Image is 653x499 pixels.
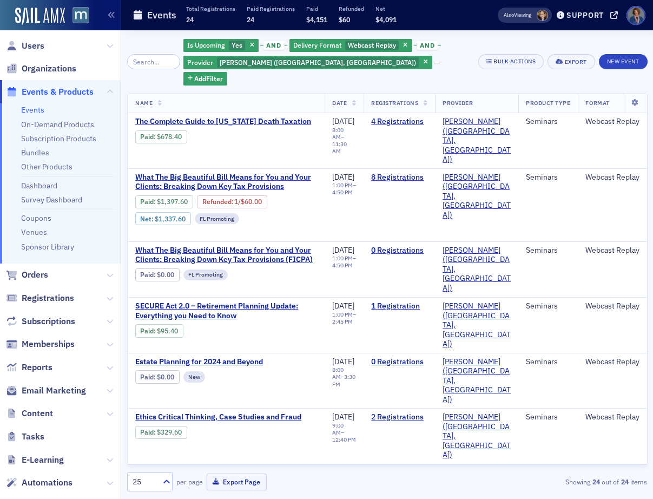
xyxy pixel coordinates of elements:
span: Profile [626,6,645,25]
a: 2 Registrations [371,412,427,422]
span: $4,151 [306,15,327,24]
time: 3:30 PM [332,373,355,388]
time: 12:40 PM [332,436,356,443]
a: Events [21,105,44,115]
span: Registrations [22,292,74,304]
div: Seminars [526,412,570,422]
span: Orders [22,269,48,281]
a: The Complete Guide to [US_STATE] Death Taxation [135,117,317,127]
img: SailAMX [72,7,89,24]
strong: 24 [590,477,602,487]
time: 4:50 PM [332,188,353,196]
div: Webcast Replay [289,39,412,52]
strong: 24 [619,477,630,487]
span: 24 [247,15,254,24]
span: Product Type [526,99,570,107]
span: Werner-Rocca (Flourtown, PA) [443,173,511,220]
a: SECURE Act 2.0 – Retirement Planning Update: Everything you Need to Know [135,301,317,320]
span: : [140,271,157,279]
div: – [332,127,356,155]
span: : [202,198,235,206]
a: Memberships [6,338,75,350]
button: Export [548,54,595,69]
span: Provider [187,58,213,67]
div: New [183,371,205,382]
span: $329.60 [157,428,182,436]
a: Ethics Critical Thinking, Case Studies and Fraud [135,412,317,422]
span: Format [585,99,609,107]
a: Registrations [6,292,74,304]
img: SailAMX [15,8,65,25]
button: and [260,41,287,50]
a: What The Big Beautiful Bill Means for You and Your Clients: Breaking Down Key Tax Provisions (FICPA) [135,246,317,265]
a: [PERSON_NAME] ([GEOGRAPHIC_DATA], [GEOGRAPHIC_DATA]) [443,412,511,460]
div: – [332,422,356,443]
div: Bulk Actions [493,58,536,64]
a: Paid [140,133,154,141]
a: Sponsor Library [21,242,74,252]
span: Email Marketing [22,385,86,397]
a: Dashboard [21,181,57,191]
a: Automations [6,477,72,489]
span: Viewing [504,11,531,19]
span: Users [22,40,44,52]
span: Content [22,408,53,419]
a: [PERSON_NAME] ([GEOGRAPHIC_DATA], [GEOGRAPHIC_DATA]) [443,301,511,349]
a: 1 Registration [371,301,427,311]
a: [PERSON_NAME] ([GEOGRAPHIC_DATA], [GEOGRAPHIC_DATA]) [443,246,511,293]
span: [DATE] [332,301,354,311]
div: Werner-Rocca (Flourtown, PA) [183,56,432,69]
button: and [414,41,441,50]
span: Provider [443,99,473,107]
a: 0 Registrations [371,246,427,255]
span: $0.00 [157,373,174,381]
div: Export [565,59,587,65]
span: $95.40 [157,327,178,335]
time: 1:00 PM [332,181,353,189]
div: Seminars [526,173,570,182]
span: Events & Products [22,86,94,98]
a: Other Products [21,162,72,172]
span: Date [332,99,347,107]
time: 2:45 PM [332,318,353,325]
span: Automations [22,477,72,489]
a: Bundles [21,148,49,157]
p: Net [375,5,397,12]
p: Paid [306,5,327,12]
a: Email Marketing [6,385,86,397]
div: Seminars [526,117,570,127]
span: [PERSON_NAME] ([GEOGRAPHIC_DATA], [GEOGRAPHIC_DATA]) [220,58,416,67]
time: 1:00 PM [332,254,353,262]
div: Paid: 3 - $32960 [135,426,187,439]
span: $60 [339,15,350,24]
div: Paid: 0 - $0 [135,268,180,281]
a: On-Demand Products [21,120,94,129]
div: Paid: 7 - $67840 [135,130,187,143]
div: Paid: 0 - $0 [135,370,180,383]
a: Content [6,408,53,419]
div: Seminars [526,357,570,367]
div: Seminars [526,301,570,311]
a: 0 Registrations [371,357,427,367]
div: Webcast Replay [585,173,639,182]
span: Reports [22,362,52,373]
span: Organizations [22,63,76,75]
span: $678.40 [157,133,182,141]
input: Search… [127,54,180,69]
span: Werner-Rocca (Flourtown, PA) [443,301,511,349]
a: [PERSON_NAME] ([GEOGRAPHIC_DATA], [GEOGRAPHIC_DATA]) [443,173,511,220]
span: Michelle Brown [537,10,548,21]
div: Refunded: 8 - $139760 [197,195,267,208]
div: 25 [133,476,156,488]
span: [DATE] [332,245,354,255]
div: FL Promoting [195,213,239,224]
span: $1,337.60 [155,215,186,223]
span: Werner-Rocca (Flourtown, PA) [443,357,511,405]
span: : [140,428,157,436]
a: Events & Products [6,86,94,98]
a: Venues [21,227,47,237]
a: [PERSON_NAME] ([GEOGRAPHIC_DATA], [GEOGRAPHIC_DATA]) [443,117,511,165]
time: 4:50 PM [332,261,353,269]
span: E-Learning [22,454,64,466]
